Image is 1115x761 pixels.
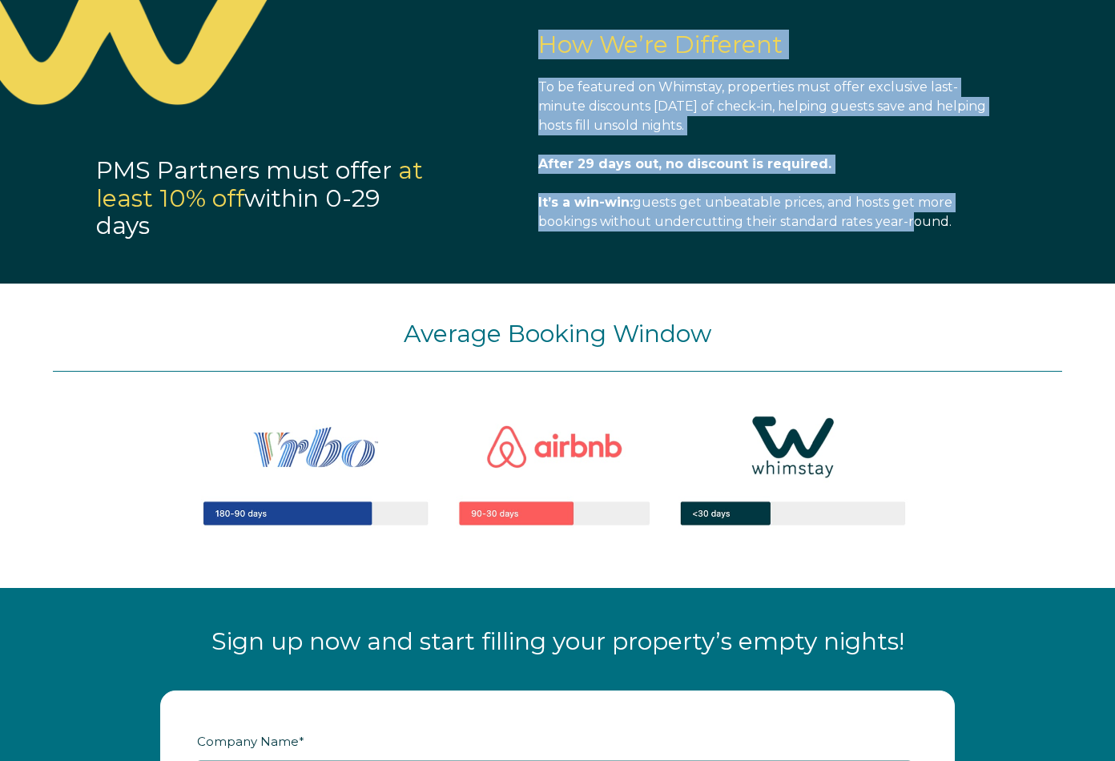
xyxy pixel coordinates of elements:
[538,79,986,133] span: To be featured on Whimstay, properties must offer exclusive last-minute discounts [DATE] of check...
[538,195,952,229] span: guests get unbeatable prices, and hosts get more bookings without undercutting their standard rat...
[538,195,633,210] span: It’s a win-win:
[211,626,904,656] span: Sign up now and start filling your property’s empty nights!
[96,155,423,240] span: PMS Partners must offer within 0-29 days
[149,372,966,566] img: Captura de pantalla 2025-05-06 a la(s) 5.25.03 p.m.
[538,156,831,171] span: After 29 days out, no discount is required.
[404,319,711,348] span: Average Booking Window
[96,155,423,213] span: at least 10% off
[197,729,299,754] span: Company Name
[538,30,783,59] span: How We’re Different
